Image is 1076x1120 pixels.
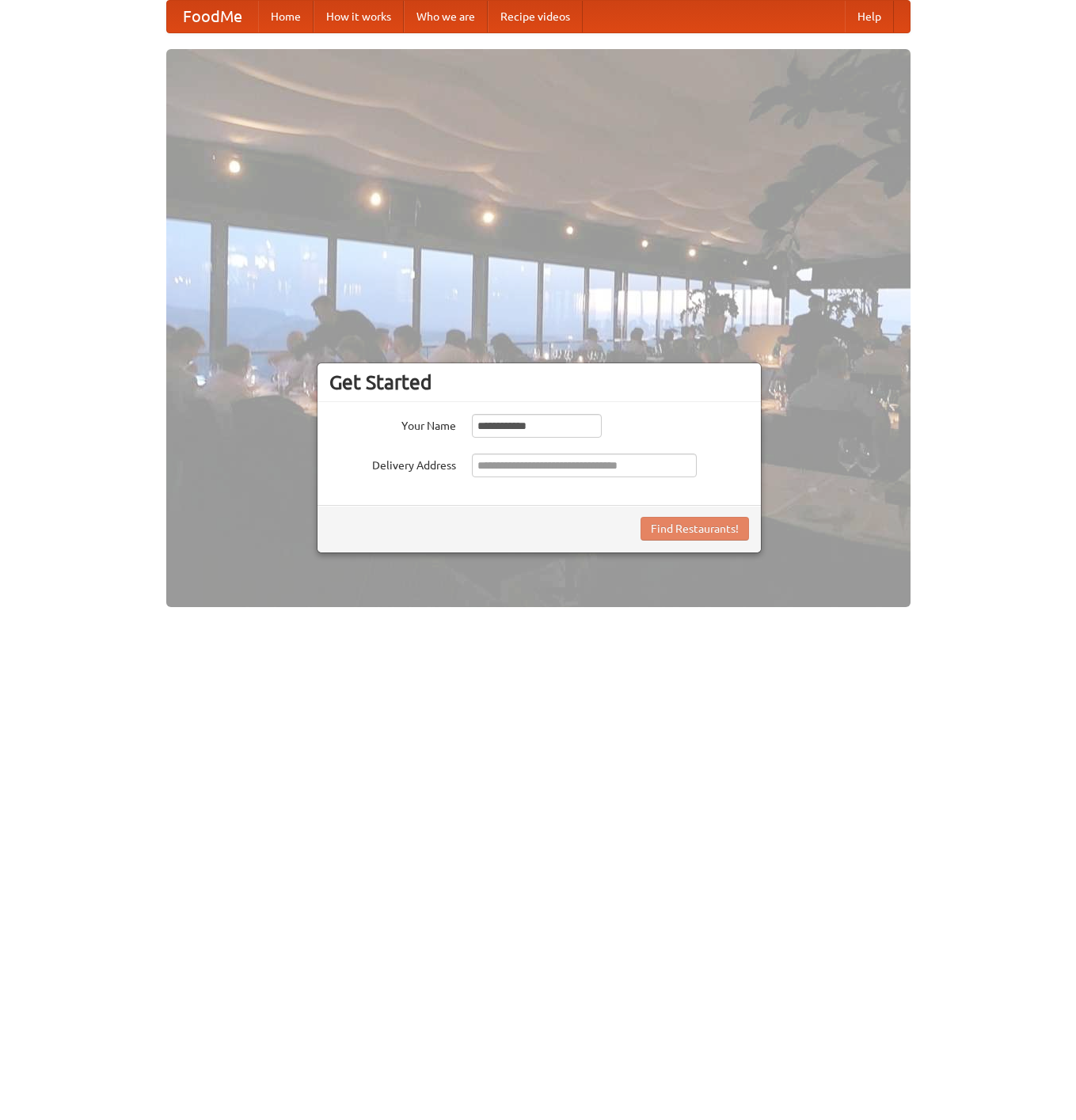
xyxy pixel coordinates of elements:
[641,517,749,541] button: Find Restaurants!
[845,1,894,32] a: Help
[314,1,404,32] a: How it works
[404,1,488,32] a: Who we are
[488,1,583,32] a: Recipe videos
[329,414,456,434] label: Your Name
[167,1,258,32] a: FoodMe
[329,370,749,394] h3: Get Started
[329,454,456,473] label: Delivery Address
[258,1,314,32] a: Home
